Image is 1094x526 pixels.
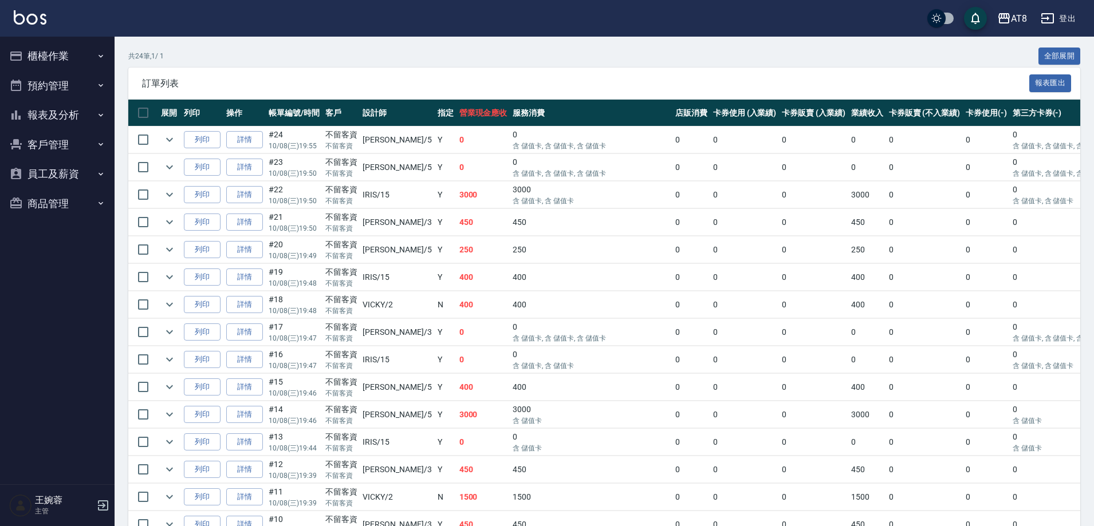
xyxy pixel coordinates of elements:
td: #22 [266,181,322,208]
td: 0 [672,236,710,263]
td: Y [435,236,457,263]
td: #21 [266,209,322,236]
img: Person [9,494,32,517]
button: expand row [161,488,178,505]
button: expand row [161,159,178,176]
td: 0 [672,291,710,318]
p: 10/08 (三) 19:46 [269,388,320,398]
td: VICKY /2 [360,291,434,318]
td: 0 [510,346,672,373]
span: 訂單列表 [142,78,1029,89]
p: 不留客資 [325,278,357,288]
p: 含 儲值卡 [513,416,670,426]
td: 0 [672,319,710,346]
a: 詳情 [226,296,263,314]
button: expand row [161,461,178,478]
td: 0 [779,126,848,153]
td: IRIS /15 [360,429,434,456]
p: 10/08 (三) 19:50 [269,168,320,179]
td: 0 [779,291,848,318]
button: 列印 [184,406,221,424]
button: AT8 [993,7,1032,30]
button: 列印 [184,159,221,176]
td: 400 [848,374,886,401]
button: expand row [161,296,178,313]
button: 列印 [184,296,221,314]
td: 0 [510,126,672,153]
td: 0 [779,456,848,483]
td: Y [435,346,457,373]
td: 0 [672,456,710,483]
a: 詳情 [226,378,263,396]
td: Y [435,456,457,483]
button: expand row [161,378,178,396]
p: 不留客資 [325,416,357,426]
button: expand row [161,406,178,423]
td: 0 [779,264,848,291]
button: 登出 [1036,8,1080,29]
td: [PERSON_NAME] /3 [360,456,434,483]
td: 400 [510,264,672,291]
button: expand row [161,351,178,368]
a: 詳情 [226,268,263,286]
td: 0 [963,374,1010,401]
p: 含 儲值卡, 含 儲值卡, 含 儲值卡 [513,168,670,179]
td: Y [435,319,457,346]
button: 列印 [184,186,221,204]
th: 客戶 [322,100,360,126]
td: IRIS /15 [360,181,434,208]
div: 不留客資 [325,294,357,306]
td: 0 [886,346,963,373]
td: 0 [963,291,1010,318]
td: 3000 [848,401,886,428]
div: 不留客資 [325,349,357,361]
img: Logo [14,10,46,25]
td: [PERSON_NAME] /5 [360,236,434,263]
td: 0 [710,484,780,511]
td: 0 [963,126,1010,153]
td: 0 [710,401,780,428]
td: 450 [510,209,672,236]
td: 250 [848,236,886,263]
td: N [435,484,457,511]
p: 不留客資 [325,168,357,179]
p: 不留客資 [325,141,357,151]
a: 詳情 [226,351,263,369]
a: 詳情 [226,159,263,176]
td: 0 [710,264,780,291]
td: 0 [963,236,1010,263]
td: 0 [672,154,710,181]
td: 0 [848,126,886,153]
td: 0 [779,154,848,181]
td: 0 [779,181,848,208]
td: 0 [886,456,963,483]
td: 3000 [457,181,510,208]
td: 0 [672,126,710,153]
button: 預約管理 [5,71,110,101]
a: 詳情 [226,131,263,149]
a: 詳情 [226,461,263,478]
div: 不留客資 [325,156,357,168]
td: [PERSON_NAME] /3 [360,209,434,236]
th: 指定 [435,100,457,126]
td: 0 [848,429,886,456]
a: 報表匯出 [1029,77,1072,88]
td: 0 [457,319,510,346]
td: #13 [266,429,322,456]
td: 0 [710,209,780,236]
td: 0 [848,346,886,373]
td: 400 [848,264,886,291]
td: #15 [266,374,322,401]
p: 10/08 (三) 19:39 [269,470,320,481]
p: 不留客資 [325,223,357,234]
p: 10/08 (三) 19:44 [269,443,320,453]
td: 0 [886,264,963,291]
td: IRIS /15 [360,264,434,291]
p: 不留客資 [325,196,357,206]
td: #14 [266,401,322,428]
td: 0 [779,484,848,511]
td: 3000 [848,181,886,208]
p: 不留客資 [325,251,357,261]
button: 列印 [184,131,221,149]
button: expand row [161,186,178,203]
